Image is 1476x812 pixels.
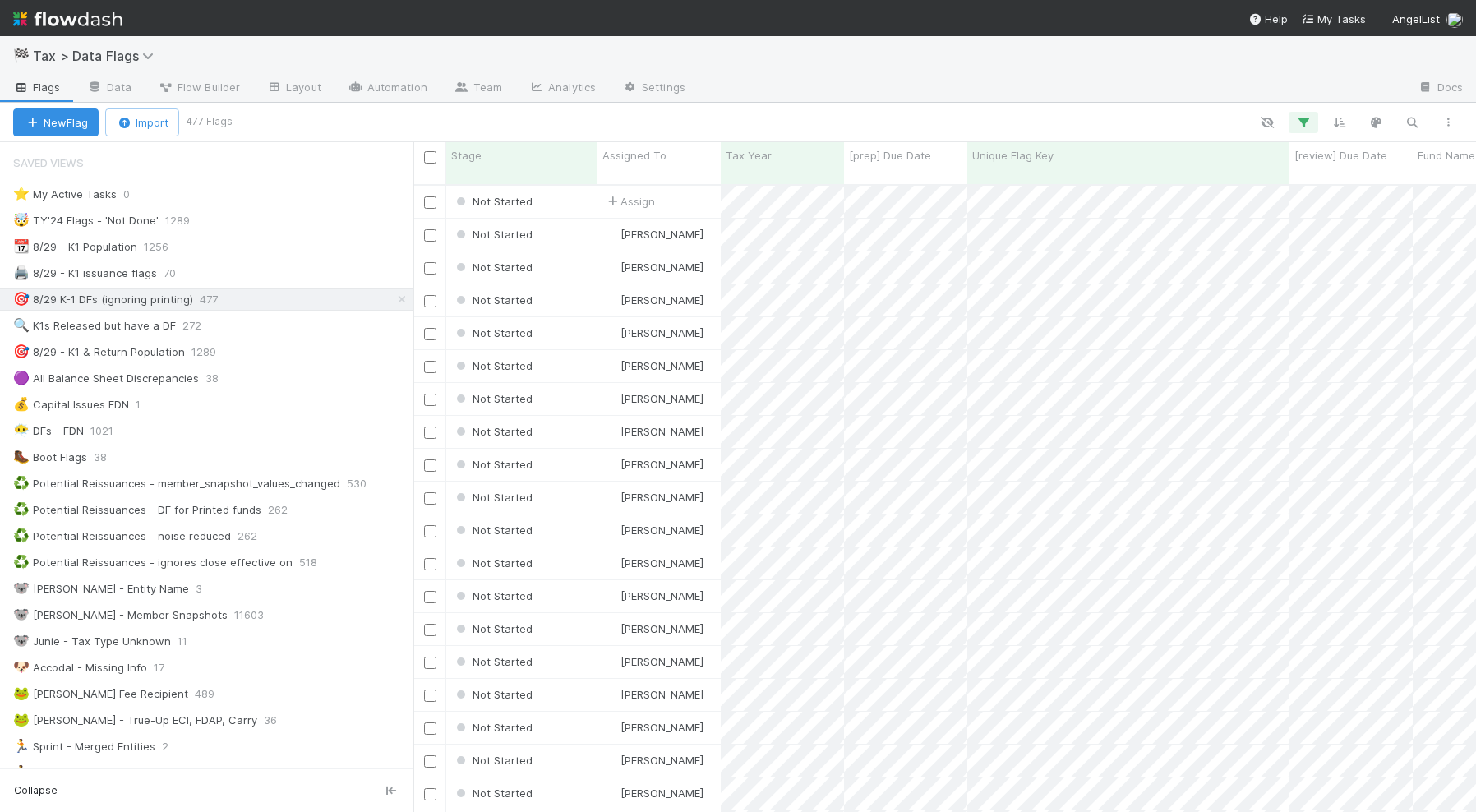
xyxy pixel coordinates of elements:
a: Flow Builder [145,76,253,102]
div: [PERSON_NAME] [604,489,703,505]
div: [PERSON_NAME] [604,653,703,670]
span: [PERSON_NAME] [620,261,703,274]
input: Toggle Row Selected [424,525,436,537]
div: [PERSON_NAME] [604,588,703,604]
span: AngelList [1392,12,1440,25]
span: Not Started [453,754,533,767]
span: 🐨 [13,607,30,621]
img: avatar_e41e7ae5-e7d9-4d8d-9f56-31b0d7a2f4fd.png [605,524,618,537]
div: Not Started [453,325,533,341]
span: 38 [205,368,235,389]
div: [PERSON_NAME] [604,423,703,440]
a: Data [74,76,145,102]
div: Not Started [453,686,533,703]
div: [PERSON_NAME] [604,226,703,242]
span: My Tasks [1301,12,1366,25]
div: Capital Issues FDN [13,394,129,415]
span: 🐨 [13,634,30,648]
input: Toggle Row Selected [424,591,436,603]
span: ♻️ [13,476,30,490]
span: 🖨️ [13,265,30,279]
div: Potential Reissuances - noise reduced [13,526,231,547]
div: [PERSON_NAME] [604,686,703,703]
img: avatar_66854b90-094e-431f-b713-6ac88429a2b8.png [605,392,618,405]
span: [PERSON_NAME] [620,491,703,504]
span: [PERSON_NAME] [620,524,703,537]
div: Sprint - Final K-1 Non-Zero [13,763,170,783]
div: [PERSON_NAME] [604,456,703,473]
span: Stage [451,147,482,164]
div: My Active Tasks [13,184,117,205]
div: 8/29 K-1 DFs (ignoring printing) [13,289,193,310]
span: 17 [154,657,181,678]
img: avatar_711f55b7-5a46-40da-996f-bc93b6b86381.png [605,688,618,701]
span: Not Started [453,326,533,339]
a: Layout [253,76,334,102]
span: 530 [347,473,383,494]
div: [PERSON_NAME] [604,292,703,308]
div: Not Started [453,259,533,275]
a: Settings [609,76,699,102]
input: Toggle Row Selected [424,328,436,340]
div: DFs - FDN [13,421,84,441]
span: [PERSON_NAME] [620,655,703,668]
input: Toggle Row Selected [424,229,436,242]
span: 🟣 [13,371,30,385]
span: [PERSON_NAME] [620,392,703,405]
span: Not Started [453,359,533,372]
div: Potential Reissuances - ignores close effective on [13,552,293,573]
span: [PERSON_NAME] [620,228,703,241]
div: [PERSON_NAME] [604,325,703,341]
span: [PERSON_NAME] [620,589,703,602]
input: Toggle Row Selected [424,459,436,472]
input: Toggle Row Selected [424,755,436,768]
div: [PERSON_NAME] [604,390,703,407]
span: 11603 [234,605,280,625]
span: 3 [196,579,219,599]
input: Toggle Row Selected [424,722,436,735]
div: 8/29 - K1 & Return Population [13,342,185,362]
input: Toggle All Rows Selected [424,151,436,164]
div: Not Started [453,423,533,440]
span: Not Started [453,787,533,800]
span: 518 [299,552,334,573]
span: ♻️ [13,555,30,569]
input: Toggle Row Selected [424,558,436,570]
span: 36 [177,763,206,783]
div: [PERSON_NAME] [604,522,703,538]
div: [PERSON_NAME] [604,358,703,374]
span: Not Started [453,721,533,734]
span: Not Started [453,425,533,438]
img: avatar_66854b90-094e-431f-b713-6ac88429a2b8.png [605,787,618,800]
div: Potential Reissuances - member_snapshot_values_changed [13,473,340,494]
span: Saved Views [13,146,84,179]
a: Team [440,76,515,102]
span: ♻️ [13,528,30,542]
span: Not Started [453,622,533,635]
span: 🐸 [13,713,30,727]
img: avatar_66854b90-094e-431f-b713-6ac88429a2b8.png [605,622,618,635]
span: Fund Name [1418,147,1475,164]
img: avatar_711f55b7-5a46-40da-996f-bc93b6b86381.png [605,491,618,504]
div: Not Started [453,785,533,801]
button: Import [105,108,179,136]
span: 📆 [13,239,30,253]
a: Analytics [515,76,609,102]
a: Automation [334,76,440,102]
span: 489 [195,684,231,704]
div: Potential Reissuances - DF for Printed funds [13,500,261,520]
div: [PERSON_NAME] [604,752,703,768]
img: logo-inverted-e16ddd16eac7371096b0.svg [13,5,122,33]
div: Not Started [453,456,533,473]
span: Not Started [453,655,533,668]
div: Accodal - Missing Info [13,657,147,678]
span: [PERSON_NAME] [620,688,703,701]
div: [PERSON_NAME] Fee Recipient [13,684,188,704]
span: Not Started [453,392,533,405]
span: Not Started [453,293,533,307]
span: 💰 [13,397,30,411]
div: [PERSON_NAME] - True-Up ECI, FDAP, Carry [13,710,257,731]
span: [prep] Due Date [849,147,931,164]
div: Assign [604,193,655,210]
img: avatar_711f55b7-5a46-40da-996f-bc93b6b86381.png [605,754,618,767]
